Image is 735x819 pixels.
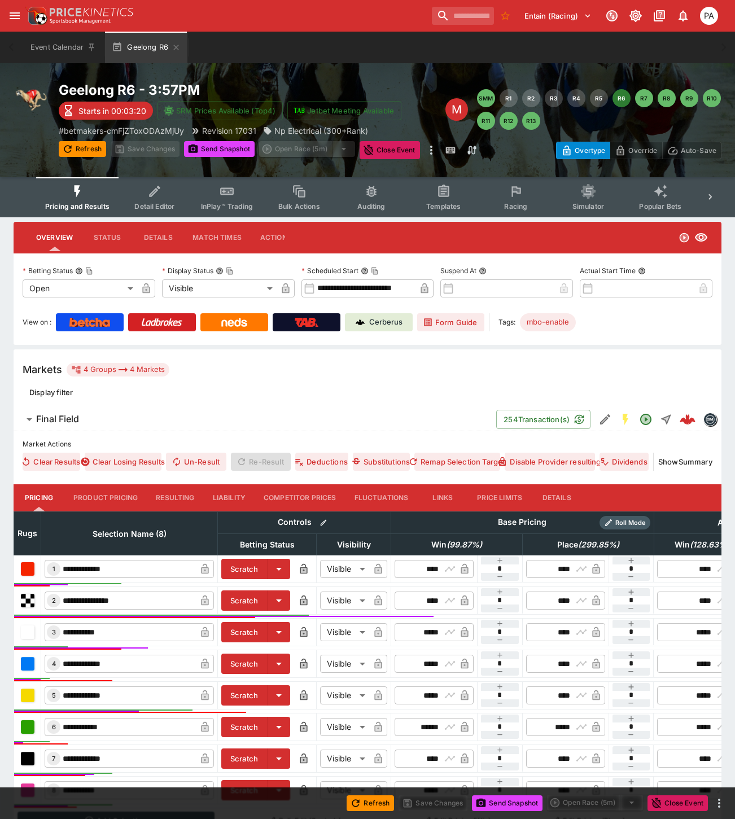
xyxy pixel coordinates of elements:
[162,266,213,275] p: Display Status
[14,81,50,117] img: greyhound_racing.png
[221,318,247,327] img: Neds
[221,685,268,706] button: Scratch
[425,141,438,159] button: more
[639,413,653,426] svg: Open
[36,177,699,217] div: Event type filters
[520,313,576,331] div: Betting Target: cerberus
[320,686,369,704] div: Visible
[545,538,632,551] span: Place(299.85%)
[80,527,179,541] span: Selection Name (8)
[712,796,726,810] button: more
[479,267,487,275] button: Suspend At
[345,313,413,331] a: Cerberus
[679,232,690,243] svg: Open
[50,660,58,668] span: 4
[676,408,699,431] a: 9c4a52ef-e228-4fd9-879f-7242071dc3bc
[45,202,110,211] span: Pricing and Results
[320,750,369,768] div: Visible
[75,267,83,275] button: Betting StatusCopy To Clipboard
[493,515,551,529] div: Base Pricing
[221,780,268,800] button: Scratch
[704,413,716,426] img: betmakers
[580,266,636,275] p: Actual Start Time
[673,6,693,26] button: Notifications
[426,202,461,211] span: Templates
[477,89,721,130] nav: pagination navigation
[547,795,643,811] div: split button
[602,6,622,26] button: Connected to PK
[700,7,718,25] div: Peter Addley
[347,795,394,811] button: Refresh
[71,363,165,376] div: 4 Groups 4 Markets
[445,98,468,121] div: Edit Meeting
[417,484,468,511] button: Links
[625,6,646,26] button: Toggle light/dark mode
[23,436,712,453] label: Market Actions
[600,516,650,529] div: Show/hide Price Roll mode configuration.
[85,267,93,275] button: Copy To Clipboard
[221,748,268,769] button: Scratch
[259,141,355,157] div: split button
[50,8,133,16] img: PriceKinetics
[578,538,619,551] em: ( 299.85 %)
[447,538,482,551] em: ( 99.87 %)
[105,32,187,63] button: Geelong R6
[500,112,518,130] button: R12
[274,125,368,137] p: Np Electrical (300+Rank)
[361,267,369,275] button: Scheduled StartCopy To Clipboard
[50,691,58,699] span: 5
[69,318,110,327] img: Betcha
[14,408,496,431] button: Final Field
[202,125,256,137] p: Revision 17031
[572,202,604,211] span: Simulator
[648,795,708,811] button: Close Event
[496,410,590,429] button: 254Transaction(s)
[639,202,681,211] span: Popular Bets
[500,89,518,107] button: R1
[59,81,445,99] h2: Copy To Clipboard
[50,755,58,763] span: 7
[371,267,379,275] button: Copy To Clipboard
[14,484,64,511] button: Pricing
[23,453,80,471] button: Clear Results
[656,409,676,430] button: Straight
[369,317,403,328] p: Cerberus
[680,411,695,427] div: 9c4a52ef-e228-4fd9-879f-7242071dc3bc
[221,590,268,611] button: Scratch
[611,518,650,528] span: Roll Mode
[628,144,657,156] p: Override
[134,202,174,211] span: Detail Editor
[24,32,103,63] button: Event Calendar
[27,224,82,251] button: Overview
[23,279,137,297] div: Open
[417,313,484,331] a: Form Guide
[680,89,698,107] button: R9
[14,511,41,555] th: Rugs
[295,318,318,327] img: TabNZ
[295,453,348,471] button: Deductions
[221,654,268,674] button: Scratch
[504,202,527,211] span: Racing
[531,484,582,511] button: Details
[610,142,662,159] button: Override
[23,313,51,331] label: View on :
[183,224,251,251] button: Match Times
[59,125,184,137] p: Copy To Clipboard
[147,484,203,511] button: Resulting
[82,224,133,251] button: Status
[658,453,712,471] button: ShowSummary
[59,141,106,157] button: Refresh
[50,786,58,794] span: 8
[432,7,494,25] input: search
[556,142,721,159] div: Start From
[658,89,676,107] button: R8
[703,89,721,107] button: R10
[353,453,410,471] button: Substitutions
[221,717,268,737] button: Scratch
[472,795,542,811] button: Send Snapshot
[694,231,708,244] svg: Visible
[216,267,224,275] button: Display StatusCopy To Clipboard
[635,89,653,107] button: R7
[522,112,540,130] button: R13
